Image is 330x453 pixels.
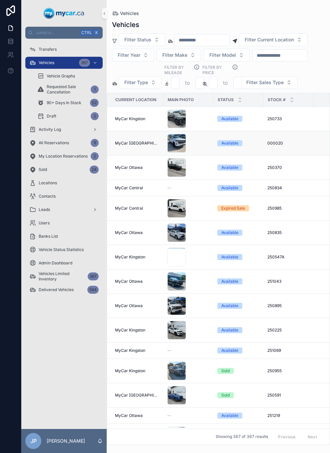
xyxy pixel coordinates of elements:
a: Sold [217,392,259,398]
a: Available [217,327,259,333]
span: Delivered Vehicles [39,287,74,292]
span: Filter Status [124,36,151,43]
span: 250733 [267,116,282,122]
a: Admin Dashboard [25,257,103,269]
span: Sold [39,167,47,172]
span: MyCar Central [115,185,143,191]
span: 250895 [267,303,282,308]
label: Filter By Mileage [164,64,192,75]
a: Contacts [25,190,103,202]
a: 250547A [267,254,309,260]
span: Users [39,220,50,226]
a: 250225 [267,327,309,333]
span: 250547A [267,254,284,260]
a: Available [217,348,259,354]
span: 250985 [267,206,282,211]
span: Requested Sale Cancellation [47,84,88,95]
a: 250834 [267,185,309,191]
span: Status [218,97,234,102]
span: Locations [39,180,57,186]
span: 250834 [267,185,282,191]
span: 250370 [267,165,282,170]
a: MyCar Ottawa [115,230,159,235]
a: MyCar [GEOGRAPHIC_DATA] [115,141,159,146]
a: -- [167,185,209,191]
a: Vehicles [112,10,139,17]
button: Select Button [119,33,165,46]
a: Vehicle Status Statistics [25,244,103,256]
a: 251219 [267,413,309,418]
a: Activity Log [25,124,103,136]
span: Filter Type [124,79,148,86]
span: Filter Model [209,52,236,58]
a: MyCar Kingston [115,116,159,122]
a: Available [217,230,259,236]
a: Available [217,140,259,146]
span: MyCar Ottawa [115,230,143,235]
div: Expired Sale [221,205,245,211]
div: Available [221,254,238,260]
a: Locations [25,177,103,189]
div: 367 [79,59,90,67]
span: Banks List [39,234,58,239]
span: Jump to... [36,30,78,35]
div: Available [221,348,238,354]
span: MyCar Kingston [115,327,145,333]
span: Filter Sales Type [246,79,284,86]
span: 250225 [267,327,282,333]
span: MyCar Ottawa [115,279,143,284]
span: All Reservations [39,140,69,146]
span: -- [167,348,171,353]
a: MyCar Ottawa [115,279,159,284]
span: 251069 [267,348,281,353]
button: Select Button [239,33,308,46]
a: 250955 [267,368,309,374]
span: Filter Make [162,52,187,58]
button: Select Button [204,49,250,61]
div: Available [221,165,238,171]
span: 250835 [267,230,282,235]
label: FILTER BY PRICE [202,64,230,75]
a: Vehicles367 [25,57,103,69]
div: Sold [221,392,230,398]
div: 2 [91,152,99,160]
a: 90+ Days In Stock52 [33,97,103,109]
span: 251219 [267,413,280,418]
span: MyCar Kingston [115,348,145,353]
a: All Reservations9 [25,137,103,149]
span: -- [167,185,171,191]
span: My Location Reservations [39,154,88,159]
a: Sold24 [25,164,103,176]
a: MyCar Kingston [115,327,159,333]
div: Sold [221,368,230,374]
p: to [185,79,190,87]
a: 251069 [267,348,309,353]
div: Available [221,278,238,284]
button: Select Button [241,76,297,89]
span: Vehicles [39,60,54,65]
div: Available [221,116,238,122]
div: Available [221,185,238,191]
div: 1 [91,85,99,93]
div: 9 [91,139,99,147]
a: 250370 [267,165,309,170]
div: scrollable content [21,39,107,304]
a: -- [167,348,209,353]
a: Sold [217,368,259,374]
span: 90+ Days In Stock [47,100,81,105]
a: MyCar Central [115,185,159,191]
a: My Location Reservations2 [25,150,103,162]
span: 000020 [267,141,283,146]
span: MyCar Kingston [115,116,145,122]
span: 250955 [267,368,282,374]
p: [PERSON_NAME] [47,438,85,444]
a: Leads [25,204,103,216]
a: 250733 [267,116,309,122]
a: Available [217,116,259,122]
span: Admin Dashboard [39,260,72,266]
span: MyCar Kingston [115,368,145,374]
span: K [94,30,99,35]
span: Current Location [115,97,156,102]
span: Vehicle Graphs [47,73,75,79]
